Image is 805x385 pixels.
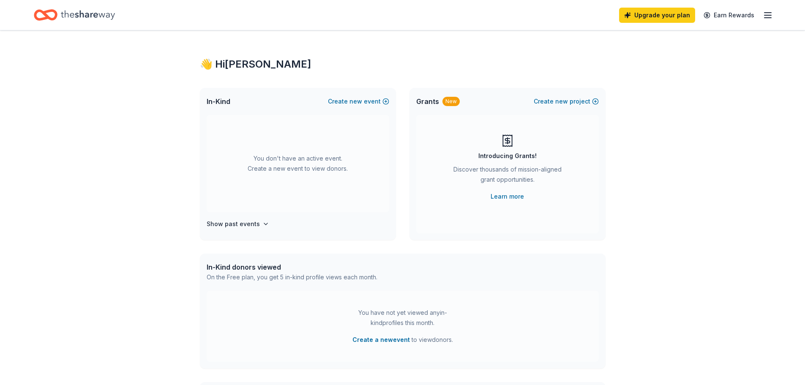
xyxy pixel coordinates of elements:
div: In-Kind donors viewed [207,262,377,272]
span: new [555,96,568,106]
div: You have not yet viewed any in-kind profiles this month. [350,308,456,328]
div: You don't have an active event. Create a new event to view donors. [207,115,389,212]
button: Createnewevent [328,96,389,106]
span: Grants [416,96,439,106]
span: new [349,96,362,106]
div: Discover thousands of mission-aligned grant opportunities. [450,164,565,188]
span: In-Kind [207,96,230,106]
h4: Show past events [207,219,260,229]
button: Show past events [207,219,269,229]
a: Home [34,5,115,25]
div: 👋 Hi [PERSON_NAME] [200,57,606,71]
span: to view donors . [352,335,453,345]
button: Createnewproject [534,96,599,106]
a: Learn more [491,191,524,202]
div: New [442,97,460,106]
button: Create a newevent [352,335,410,345]
div: On the Free plan, you get 5 in-kind profile views each month. [207,272,377,282]
div: Introducing Grants! [478,151,537,161]
a: Upgrade your plan [619,8,695,23]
